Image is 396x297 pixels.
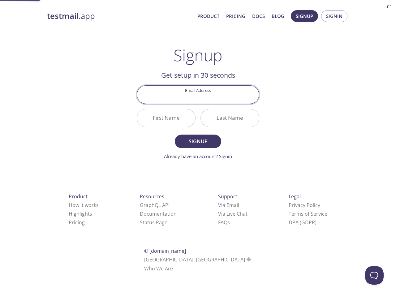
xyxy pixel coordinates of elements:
h2: Get setup in 30 seconds [137,70,259,80]
button: Signup [175,135,221,148]
span: [GEOGRAPHIC_DATA], [GEOGRAPHIC_DATA] [144,256,252,263]
span: Support [218,193,237,200]
a: Blog [272,12,284,20]
span: © [DOMAIN_NAME] [144,247,186,254]
button: Signin [321,10,347,22]
a: Pricing [69,219,85,226]
a: GraphQL API [140,202,170,209]
a: Docs [252,12,265,20]
a: FAQ [218,219,230,226]
a: How it works [69,202,99,209]
a: Who We Are [144,265,173,272]
span: Signup [182,137,214,146]
a: testmail.app [47,11,192,21]
a: Status Page [140,219,167,226]
a: Via Email [218,202,239,209]
span: Signin [326,12,342,20]
span: Resources [140,193,164,200]
iframe: Help Scout Beacon - Open [365,266,384,285]
span: Legal [289,193,301,200]
a: Via Live Chat [218,210,247,217]
a: DPA (GDPR) [289,219,316,226]
a: Terms of Service [289,210,327,217]
span: Product [69,193,88,200]
button: Signup [291,10,318,22]
strong: testmail [47,11,79,21]
a: Product [197,12,219,20]
a: Pricing [226,12,245,20]
a: Highlights [69,210,92,217]
a: Documentation [140,210,177,217]
a: Already have an account? Signin [164,153,232,159]
h1: Signup [174,46,222,64]
span: Signup [296,12,313,20]
a: Privacy Policy [289,202,320,209]
span: s [227,219,230,226]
